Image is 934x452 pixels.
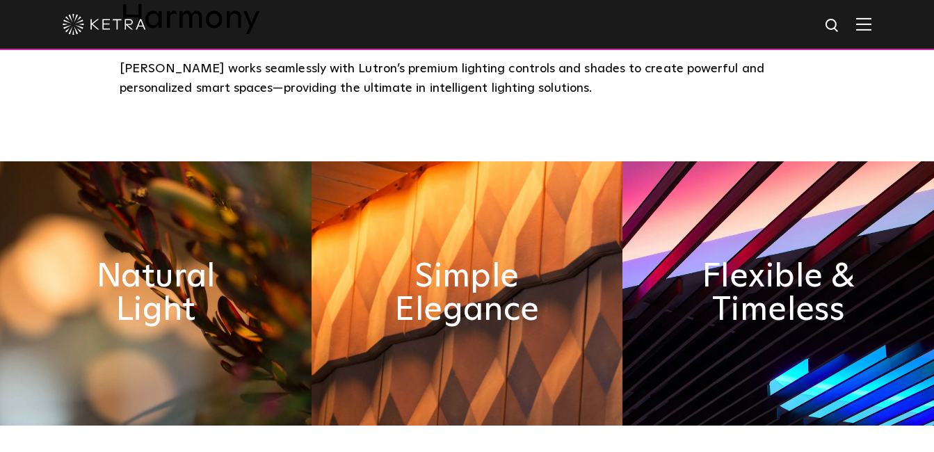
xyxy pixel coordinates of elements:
[120,59,815,99] div: [PERSON_NAME] works seamlessly with Lutron’s premium lighting controls and shades to create power...
[856,17,871,31] img: Hamburger%20Nav.svg
[78,260,234,327] h2: Natural Light
[63,14,146,35] img: ketra-logo-2019-white
[312,161,623,426] img: simple_elegance
[824,17,842,35] img: search icon
[700,260,856,327] h2: Flexible & Timeless
[389,260,545,327] h2: Simple Elegance
[622,161,934,426] img: flexible_timeless_ketra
